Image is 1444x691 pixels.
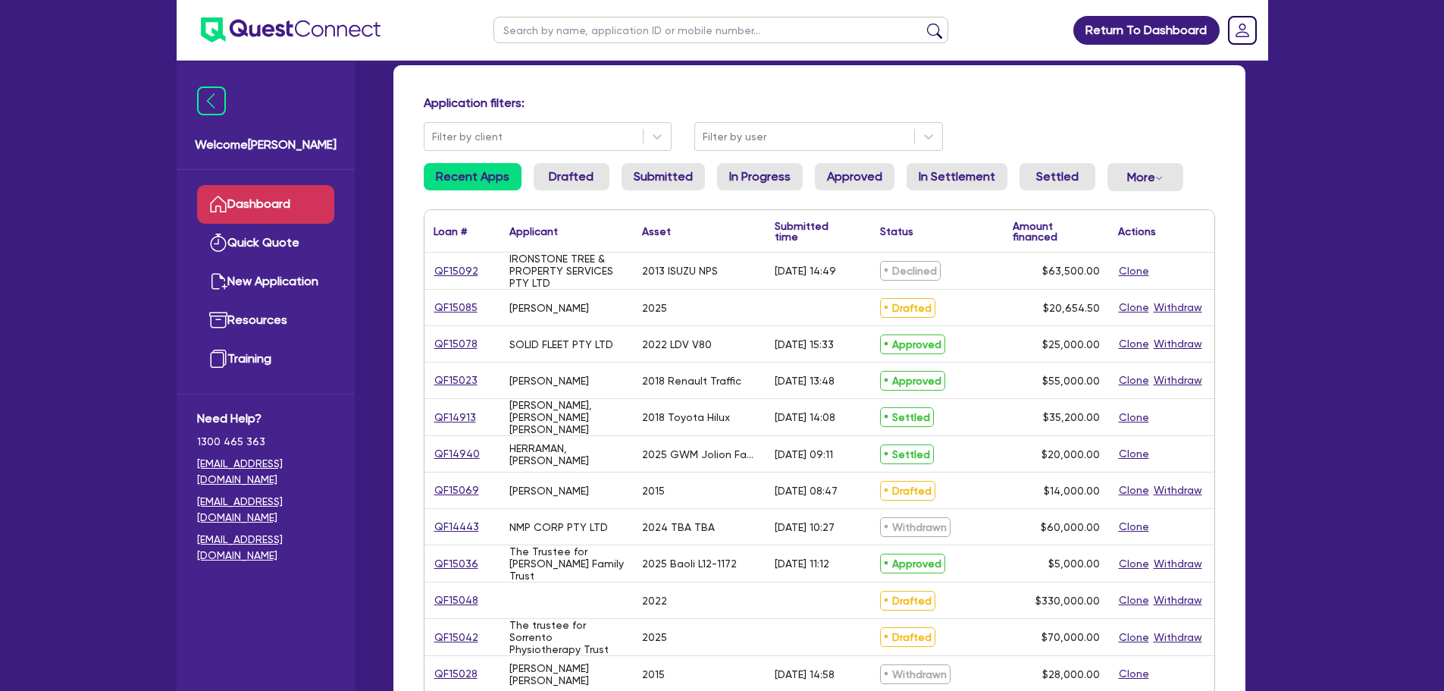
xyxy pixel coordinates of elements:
div: [DATE] 15:33 [775,338,834,350]
a: Quick Quote [197,224,334,262]
a: Settled [1020,163,1095,190]
div: [DATE] 14:49 [775,265,836,277]
a: Resources [197,301,334,340]
a: Dashboard [197,185,334,224]
button: Withdraw [1153,555,1203,573]
a: In Progress [717,163,803,190]
div: [PERSON_NAME] [509,302,589,314]
span: Drafted [880,591,935,611]
div: 2025 [642,631,667,643]
button: Clone [1118,299,1150,316]
img: training [209,350,227,368]
a: QF15048 [434,592,479,609]
button: Clone [1118,335,1150,353]
span: Withdrawn [880,664,951,684]
a: QF15023 [434,372,478,389]
span: Approved [880,554,945,573]
a: Submitted [622,163,705,190]
div: Applicant [509,226,558,237]
span: Declined [880,261,941,281]
button: Withdraw [1153,299,1203,316]
a: QF14940 [434,445,481,463]
a: [EMAIL_ADDRESS][DOMAIN_NAME] [197,532,334,564]
button: Clone [1118,665,1150,683]
div: [DATE] 09:11 [775,448,833,460]
span: $60,000.00 [1041,521,1100,533]
div: Loan # [434,226,467,237]
img: quick-quote [209,234,227,252]
span: Drafted [880,298,935,318]
img: resources [209,311,227,329]
a: Training [197,340,334,378]
div: [PERSON_NAME], [PERSON_NAME] [PERSON_NAME] [509,399,624,435]
a: QF14913 [434,409,477,426]
span: $63,500.00 [1042,265,1100,277]
div: 2015 [642,668,665,680]
span: $25,000.00 [1042,338,1100,350]
span: Need Help? [197,410,334,428]
div: [DATE] 13:48 [775,375,835,387]
button: Clone [1118,555,1150,573]
span: $70,000.00 [1041,631,1100,643]
span: Settled [880,444,934,464]
div: 2025 [642,302,667,314]
button: Withdraw [1153,592,1203,609]
a: Recent Apps [424,163,522,190]
button: Clone [1118,372,1150,389]
button: Clone [1118,262,1150,280]
div: [DATE] 14:08 [775,411,835,423]
span: $35,200.00 [1043,411,1100,423]
a: QF15092 [434,262,479,280]
span: Approved [880,335,945,354]
span: Withdrawn [880,517,951,537]
div: Amount financed [1013,221,1100,242]
img: new-application [209,272,227,291]
button: Clone [1118,482,1150,499]
span: $5,000.00 [1048,558,1100,570]
div: The trustee for Sorrento Physiotherapy Trust [509,619,624,655]
button: Withdraw [1153,629,1203,646]
a: Approved [815,163,894,190]
a: QF15028 [434,665,478,683]
div: Status [880,226,913,237]
div: [DATE] 08:47 [775,485,838,497]
a: QF14443 [434,518,480,536]
button: Clone [1118,629,1150,646]
div: [DATE] 14:58 [775,668,835,680]
a: QF15036 [434,555,479,573]
div: 2018 Toyota Hilux [642,411,730,423]
div: 2025 Baoli L12-1172 [642,558,737,570]
a: Drafted [534,163,609,190]
button: Withdraw [1153,372,1203,389]
a: QF15069 [434,482,480,499]
div: 2025 GWM Jolion Facelift Premium 4x2 [642,448,756,460]
span: Approved [880,371,945,391]
div: 2018 Renault Traffic [642,375,741,387]
div: Submitted time [775,221,848,242]
div: The Trustee for [PERSON_NAME] Family Trust [509,545,624,582]
a: QF15042 [434,629,479,646]
a: Return To Dashboard [1073,16,1220,45]
span: Drafted [880,627,935,647]
div: HERRAMAN, [PERSON_NAME] [509,442,624,466]
div: [PERSON_NAME] [PERSON_NAME] [509,662,624,686]
button: Clone [1118,518,1150,536]
button: Withdraw [1153,482,1203,499]
a: In Settlement [907,163,1007,190]
span: Drafted [880,481,935,501]
div: NMP CORP PTY LTD [509,521,608,533]
a: New Application [197,262,334,301]
button: Clone [1118,445,1150,463]
a: Dropdown toggle [1223,11,1262,50]
span: $20,000.00 [1041,448,1100,460]
div: 2015 [642,485,665,497]
span: $55,000.00 [1042,375,1100,387]
h4: Application filters: [424,96,1215,110]
div: [DATE] 11:12 [775,558,829,570]
div: 2013 ISUZU NPS [642,265,718,277]
img: quest-connect-logo-blue [201,17,381,42]
a: QF15078 [434,335,478,353]
span: $330,000.00 [1035,595,1100,607]
input: Search by name, application ID or mobile number... [493,17,948,43]
a: QF15085 [434,299,478,316]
